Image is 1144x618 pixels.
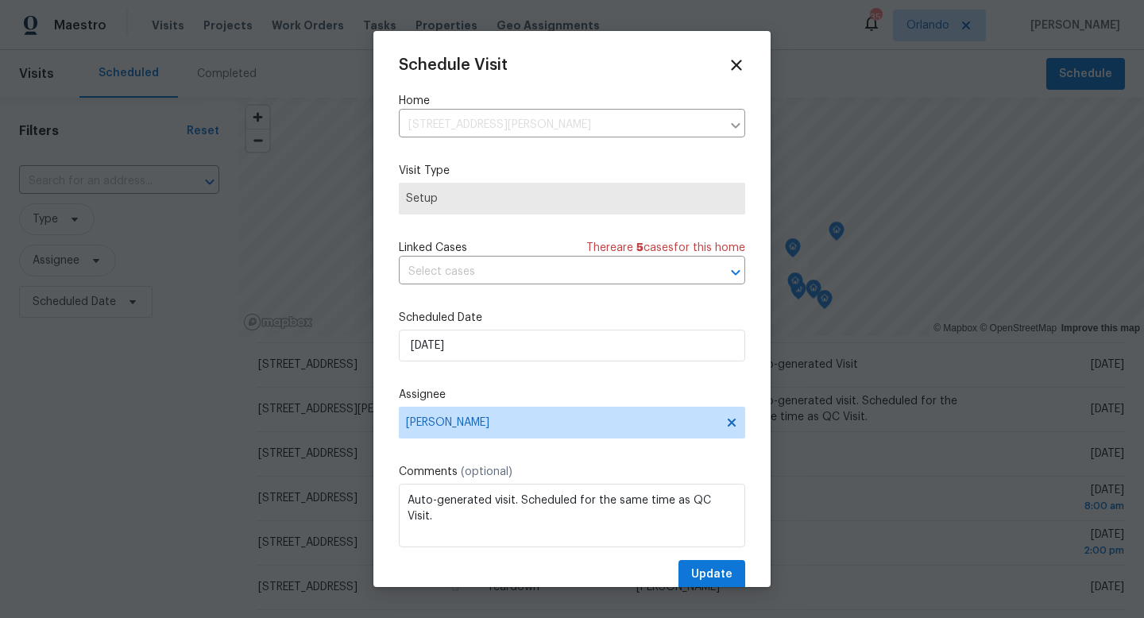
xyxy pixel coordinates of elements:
[461,466,512,477] span: (optional)
[691,565,732,585] span: Update
[586,240,745,256] span: There are case s for this home
[728,56,745,74] span: Close
[399,310,745,326] label: Scheduled Date
[725,261,747,284] button: Open
[399,93,745,109] label: Home
[399,113,721,137] input: Enter in an address
[399,57,508,73] span: Schedule Visit
[406,191,738,207] span: Setup
[399,387,745,403] label: Assignee
[399,240,467,256] span: Linked Cases
[399,464,745,480] label: Comments
[399,163,745,179] label: Visit Type
[406,416,717,429] span: [PERSON_NAME]
[636,242,643,253] span: 5
[678,560,745,589] button: Update
[399,484,745,547] textarea: Auto-generated visit. Scheduled for the same time as QC Visit.
[399,260,701,284] input: Select cases
[399,330,745,361] input: M/D/YYYY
